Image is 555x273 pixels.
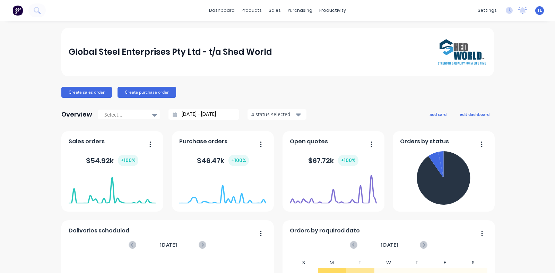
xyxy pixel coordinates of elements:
span: Deliveries scheduled [69,227,129,235]
div: S [459,258,487,268]
div: Overview [61,108,92,121]
div: $ 46.47k [197,155,249,166]
span: [DATE] [159,241,177,249]
div: productivity [316,5,349,16]
button: edit dashboard [455,110,494,119]
div: + 100 % [228,155,249,166]
div: F [431,258,459,268]
div: T [346,258,374,268]
div: 4 status selected [251,111,295,118]
button: Create purchase order [118,87,176,98]
button: 4 status selected [248,109,306,120]
span: Sales orders [69,137,105,146]
span: Orders by status [400,137,449,146]
div: + 100 % [118,155,138,166]
span: TL [537,7,542,14]
img: Global Steel Enterprises Pty Ltd - t/a Shed World [438,39,486,65]
span: Open quotes [290,137,328,146]
div: + 100 % [338,155,358,166]
div: $ 54.92k [86,155,138,166]
div: settings [474,5,500,16]
div: purchasing [284,5,316,16]
span: [DATE] [381,241,399,249]
div: $ 67.72k [308,155,358,166]
button: Create sales order [61,87,112,98]
button: add card [425,110,451,119]
div: M [318,258,346,268]
img: Factory [12,5,23,16]
span: Purchase orders [179,137,227,146]
a: dashboard [206,5,238,16]
div: S [289,258,318,268]
div: Global Steel Enterprises Pty Ltd - t/a Shed World [69,45,272,59]
div: products [238,5,265,16]
div: W [374,258,403,268]
div: T [402,258,431,268]
div: sales [265,5,284,16]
